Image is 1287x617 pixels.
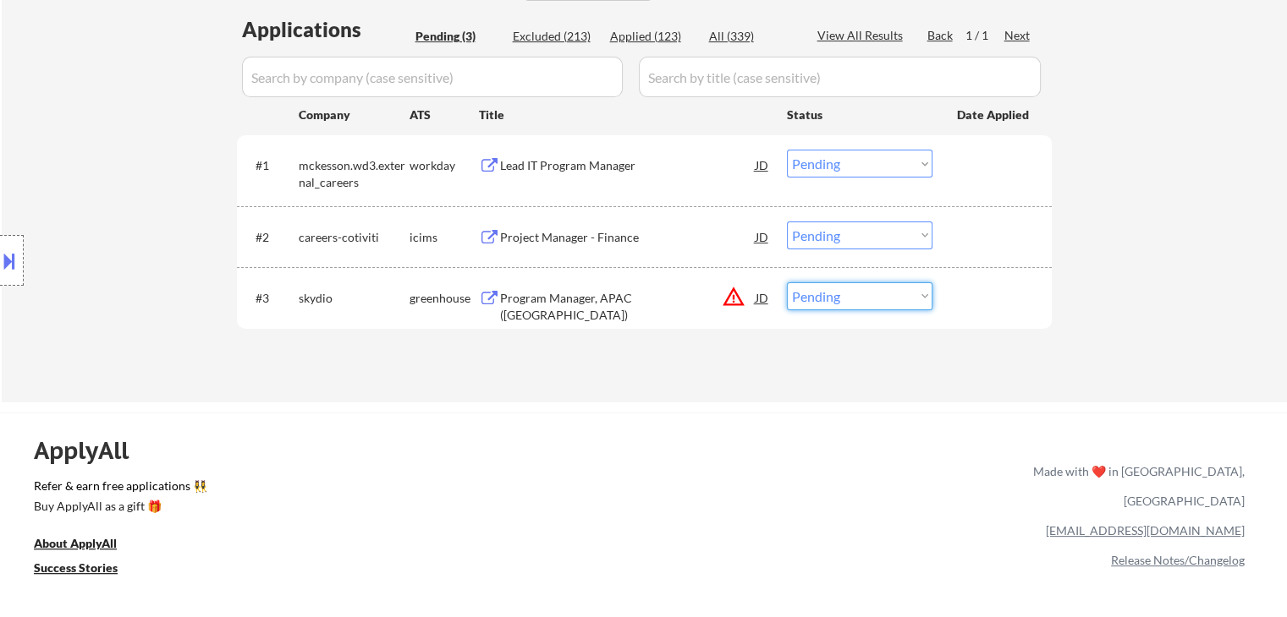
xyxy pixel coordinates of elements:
[1046,523,1245,538] a: [EMAIL_ADDRESS][DOMAIN_NAME]
[1026,456,1245,516] div: Made with ❤️ in [GEOGRAPHIC_DATA], [GEOGRAPHIC_DATA]
[34,560,118,575] u: Success Stories
[1004,27,1031,44] div: Next
[479,106,771,123] div: Title
[410,290,479,307] div: greenhouse
[34,480,679,498] a: Refer & earn free applications 👯‍♀️
[415,28,500,45] div: Pending (3)
[639,57,1041,97] input: Search by title (case sensitive)
[722,285,745,308] button: warning_amber
[500,229,756,246] div: Project Manager - Finance
[709,28,794,45] div: All (339)
[34,436,148,465] div: ApplyAll
[34,560,140,581] a: Success Stories
[410,106,479,123] div: ATS
[242,57,623,97] input: Search by company (case sensitive)
[1111,553,1245,567] a: Release Notes/Changelog
[299,157,410,190] div: mckesson.wd3.external_careers
[965,27,1004,44] div: 1 / 1
[927,27,954,44] div: Back
[500,157,756,174] div: Lead IT Program Manager
[754,282,771,313] div: JD
[787,99,932,129] div: Status
[754,150,771,180] div: JD
[299,229,410,246] div: careers-cotiviti
[34,536,117,550] u: About ApplyAll
[34,498,203,519] a: Buy ApplyAll as a gift 🎁
[500,290,756,323] div: Program Manager, APAC ([GEOGRAPHIC_DATA])
[34,535,140,556] a: About ApplyAll
[242,19,410,40] div: Applications
[410,157,479,174] div: workday
[410,229,479,246] div: icims
[610,28,695,45] div: Applied (123)
[34,500,203,512] div: Buy ApplyAll as a gift 🎁
[513,28,597,45] div: Excluded (213)
[957,106,1031,123] div: Date Applied
[754,221,771,252] div: JD
[817,27,908,44] div: View All Results
[299,106,410,123] div: Company
[299,290,410,307] div: skydio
